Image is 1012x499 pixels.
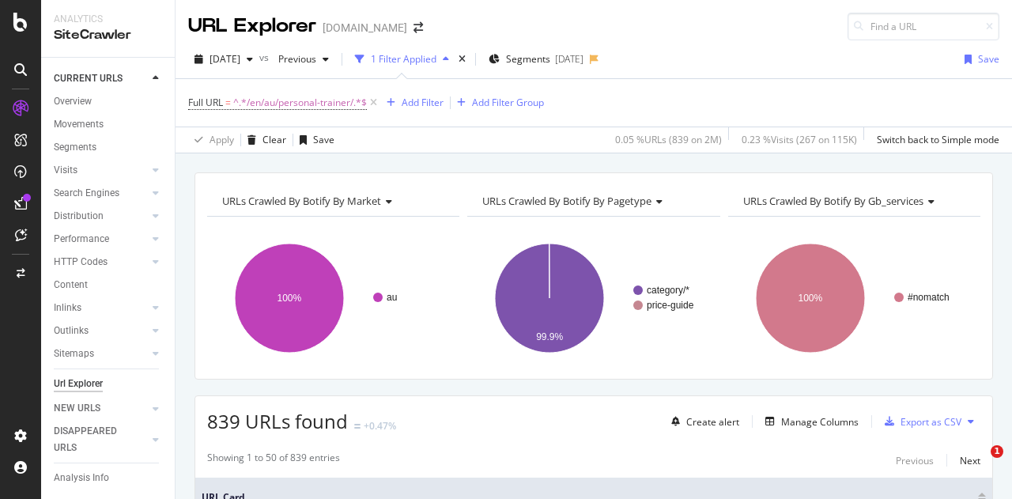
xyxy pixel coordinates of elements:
[54,470,109,486] div: Analysis Info
[798,293,822,304] text: 100%
[54,185,148,202] a: Search Engines
[54,93,92,110] div: Overview
[54,254,108,270] div: HTTP Codes
[472,96,544,109] div: Add Filter Group
[54,139,96,156] div: Segments
[349,47,455,72] button: 1 Filter Applied
[742,133,857,146] div: 0.23 % Visits ( 267 on 115K )
[54,93,164,110] a: Overview
[537,331,564,342] text: 99.9%
[991,445,1003,458] span: 1
[54,116,104,133] div: Movements
[54,162,148,179] a: Visits
[188,13,316,40] div: URL Explorer
[958,445,996,483] iframe: Intercom live chat
[901,415,961,429] div: Export as CSV
[877,133,999,146] div: Switch back to Simple mode
[781,415,859,429] div: Manage Columns
[467,229,716,367] svg: A chart.
[219,188,445,214] h4: URLs Crawled By Botify By market
[54,300,148,316] a: Inlinks
[54,470,164,486] a: Analysis Info
[896,451,934,470] button: Previous
[387,292,397,303] text: au
[241,127,286,153] button: Clear
[451,93,544,112] button: Add Filter Group
[207,408,348,434] span: 839 URLs found
[958,47,999,72] button: Save
[272,47,335,72] button: Previous
[225,96,231,109] span: =
[54,400,100,417] div: NEW URLS
[728,229,976,367] svg: A chart.
[54,423,148,456] a: DISAPPEARED URLS
[233,92,367,114] span: ^.*/en/au/personal-trainer/.*$
[222,194,381,208] span: URLs Crawled By Botify By market
[647,300,694,311] text: price-guide
[278,293,302,304] text: 100%
[54,400,148,417] a: NEW URLS
[978,52,999,66] div: Save
[743,194,923,208] span: URLs Crawled By Botify By gb_services
[647,285,689,296] text: category/*
[293,127,334,153] button: Save
[878,409,961,434] button: Export as CSV
[54,323,89,339] div: Outlinks
[54,231,109,248] div: Performance
[207,229,455,367] svg: A chart.
[54,208,104,225] div: Distribution
[54,300,81,316] div: Inlinks
[313,133,334,146] div: Save
[896,454,934,467] div: Previous
[54,376,103,392] div: Url Explorer
[54,254,148,270] a: HTTP Codes
[188,127,234,153] button: Apply
[870,127,999,153] button: Switch back to Simple mode
[54,13,162,26] div: Analytics
[54,231,148,248] a: Performance
[615,133,722,146] div: 0.05 % URLs ( 839 on 2M )
[207,451,340,470] div: Showing 1 to 50 of 839 entries
[371,52,436,66] div: 1 Filter Applied
[482,47,590,72] button: Segments[DATE]
[413,22,423,33] div: arrow-right-arrow-left
[455,51,469,67] div: times
[54,346,94,362] div: Sitemaps
[262,133,286,146] div: Clear
[665,409,739,434] button: Create alert
[54,70,148,87] a: CURRENT URLS
[54,162,77,179] div: Visits
[364,419,396,433] div: +0.47%
[908,292,950,303] text: #nomatch
[323,20,407,36] div: [DOMAIN_NAME]
[259,51,272,64] span: vs
[54,70,123,87] div: CURRENT URLS
[506,52,550,66] span: Segments
[54,185,119,202] div: Search Engines
[380,93,444,112] button: Add Filter
[54,26,162,44] div: SiteCrawler
[402,96,444,109] div: Add Filter
[54,346,148,362] a: Sitemaps
[482,194,651,208] span: URLs Crawled By Botify By pagetype
[740,188,966,214] h4: URLs Crawled By Botify By gb_services
[54,208,148,225] a: Distribution
[54,423,134,456] div: DISAPPEARED URLS
[54,277,88,293] div: Content
[686,415,739,429] div: Create alert
[54,277,164,293] a: Content
[54,376,164,392] a: Url Explorer
[210,133,234,146] div: Apply
[759,412,859,431] button: Manage Columns
[354,424,361,429] img: Equal
[188,47,259,72] button: [DATE]
[555,52,583,66] div: [DATE]
[54,323,148,339] a: Outlinks
[54,116,164,133] a: Movements
[848,13,999,40] input: Find a URL
[272,52,316,66] span: Previous
[188,96,223,109] span: Full URL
